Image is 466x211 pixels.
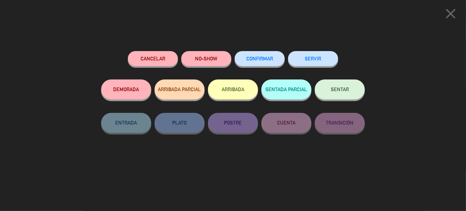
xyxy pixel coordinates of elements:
button: ARRIBADA PARCIAL [155,79,205,99]
button: ARRIBADA [208,79,258,99]
button: POSTRE [208,113,258,133]
button: SENTAR [315,79,365,99]
button: ENTRADA [101,113,151,133]
button: PLATO [155,113,205,133]
span: SENTAR [331,86,349,92]
button: Cancelar [128,51,178,66]
span: CONFIRMAR [246,56,273,61]
button: CUENTA [261,113,311,133]
button: DEMORADA [101,79,151,99]
button: SENTADA PARCIAL [261,79,311,99]
button: NO-SHOW [181,51,231,66]
button: close [440,5,461,25]
button: CONFIRMAR [235,51,285,66]
button: TRANSICIÓN [315,113,365,133]
button: SERVIR [288,51,338,66]
i: close [442,5,459,22]
span: ARRIBADA PARCIAL [158,86,201,92]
